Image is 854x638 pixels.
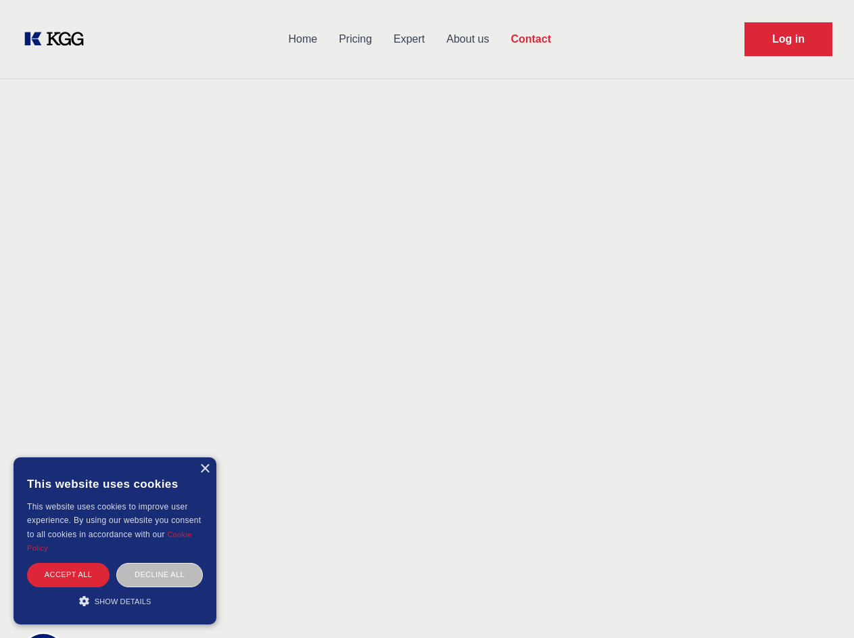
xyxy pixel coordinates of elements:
a: KOL Knowledge Platform: Talk to Key External Experts (KEE) [22,28,95,50]
iframe: Chat Widget [786,573,854,638]
span: Show details [95,597,151,606]
a: About us [435,22,500,57]
div: This website uses cookies [27,468,203,500]
a: Expert [383,22,435,57]
a: Cookie Policy [27,530,192,552]
div: Decline all [116,563,203,587]
div: Close [199,464,210,474]
span: This website uses cookies to improve user experience. By using our website you consent to all coo... [27,502,201,539]
a: Request Demo [744,22,832,56]
div: Show details [27,594,203,608]
div: Accept all [27,563,110,587]
a: Home [277,22,328,57]
a: Pricing [328,22,383,57]
a: Contact [500,22,562,57]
